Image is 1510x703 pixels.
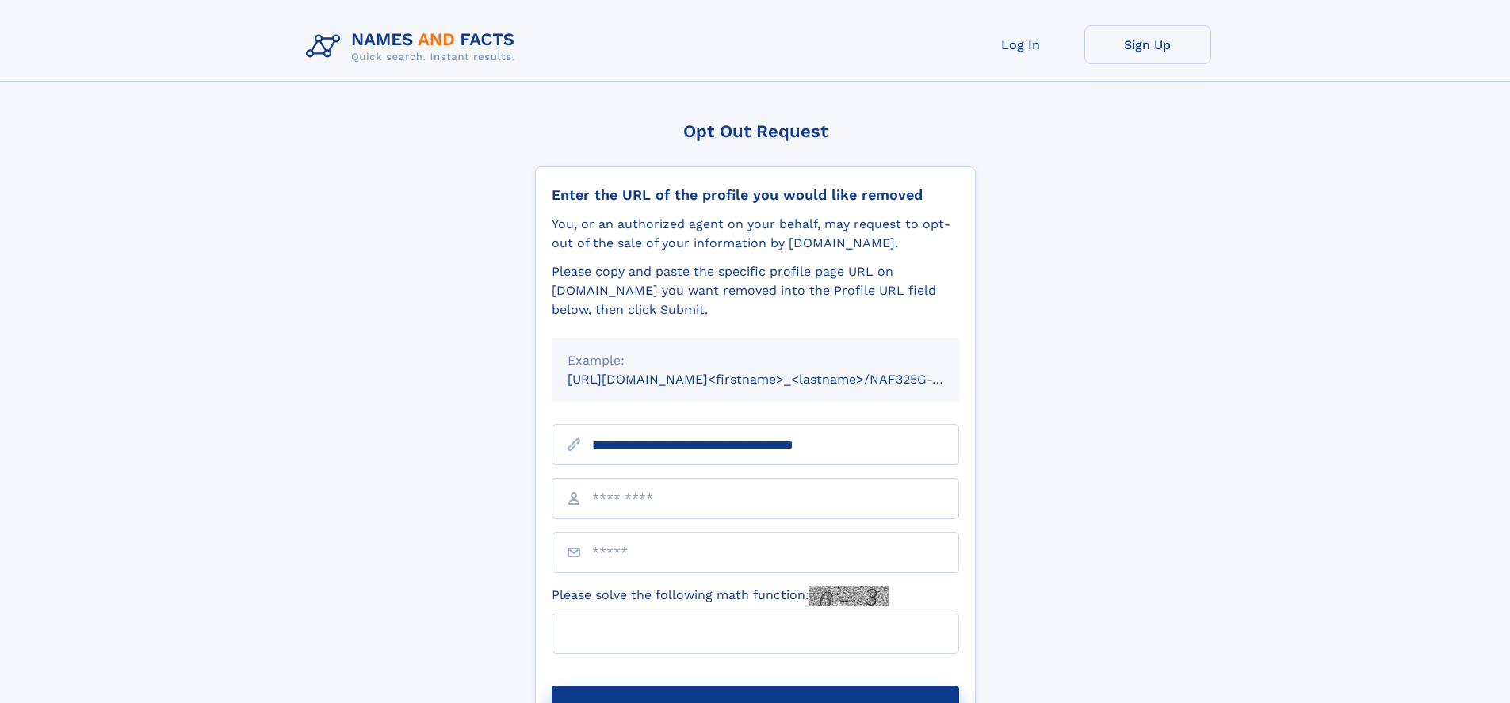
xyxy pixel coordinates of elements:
div: Please copy and paste the specific profile page URL on [DOMAIN_NAME] you want removed into the Pr... [552,262,959,319]
div: Opt Out Request [535,121,976,141]
a: Sign Up [1084,25,1211,64]
a: Log In [958,25,1084,64]
label: Please solve the following math function: [552,586,889,606]
small: [URL][DOMAIN_NAME]<firstname>_<lastname>/NAF325G-xxxxxxxx [568,372,989,387]
div: You, or an authorized agent on your behalf, may request to opt-out of the sale of your informatio... [552,215,959,253]
img: Logo Names and Facts [300,25,528,68]
div: Example: [568,351,943,370]
div: Enter the URL of the profile you would like removed [552,186,959,204]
